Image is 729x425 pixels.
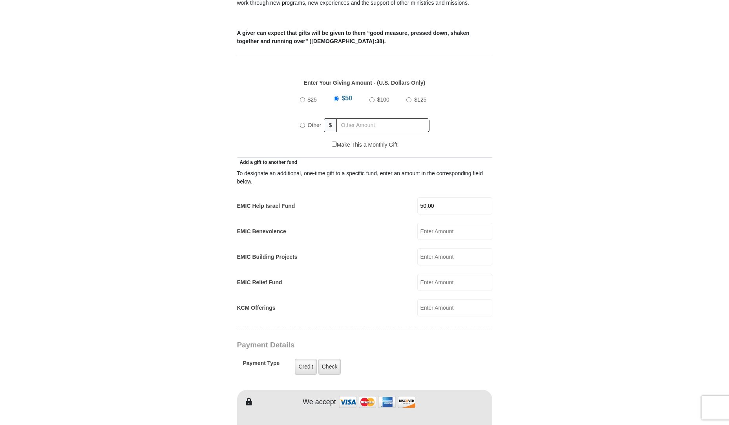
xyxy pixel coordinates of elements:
h4: We accept [303,398,336,407]
span: $125 [414,96,426,103]
input: Make This a Monthly Gift [332,142,337,147]
input: Other Amount [336,118,429,132]
label: EMIC Relief Fund [237,278,282,287]
label: Make This a Monthly Gift [332,141,398,149]
span: Other [308,122,322,128]
label: Check [318,359,341,375]
label: KCM Offerings [237,304,276,312]
input: Enter Amount [417,274,492,291]
input: Enter Amount [417,248,492,265]
label: Credit [295,359,316,375]
img: credit cards accepted [338,394,417,410]
strong: Enter Your Giving Amount - (U.S. Dollars Only) [304,80,425,86]
span: Add a gift to another fund [237,160,298,165]
h5: Payment Type [243,360,280,371]
input: Enter Amount [417,197,492,214]
label: EMIC Benevolence [237,227,286,236]
span: $ [324,118,337,132]
span: $100 [377,96,389,103]
div: To designate an additional, one-time gift to a specific fund, enter an amount in the correspondin... [237,169,492,186]
label: EMIC Help Israel Fund [237,202,295,210]
label: EMIC Building Projects [237,253,298,261]
input: Enter Amount [417,299,492,316]
h3: Payment Details [237,341,437,350]
b: A giver can expect that gifts will be given to them “good measure, pressed down, shaken together ... [237,30,470,44]
span: $25 [308,96,317,103]
input: Enter Amount [417,223,492,240]
span: $50 [342,95,352,102]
